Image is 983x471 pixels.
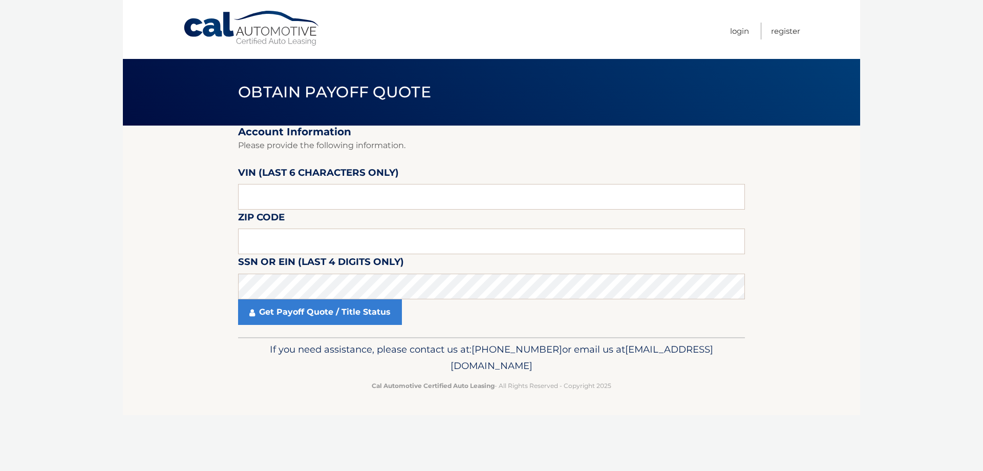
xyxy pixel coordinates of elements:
label: VIN (last 6 characters only) [238,165,399,184]
a: Login [730,23,749,39]
p: If you need assistance, please contact us at: or email us at [245,341,738,374]
span: Obtain Payoff Quote [238,83,431,101]
a: Get Payoff Quote / Title Status [238,299,402,325]
a: Cal Automotive [183,10,321,47]
a: Register [771,23,800,39]
p: - All Rights Reserved - Copyright 2025 [245,380,738,391]
label: SSN or EIN (last 4 digits only) [238,254,404,273]
label: Zip Code [238,210,285,229]
strong: Cal Automotive Certified Auto Leasing [372,382,495,390]
p: Please provide the following information. [238,138,745,153]
span: [PHONE_NUMBER] [472,343,562,355]
h2: Account Information [238,126,745,138]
